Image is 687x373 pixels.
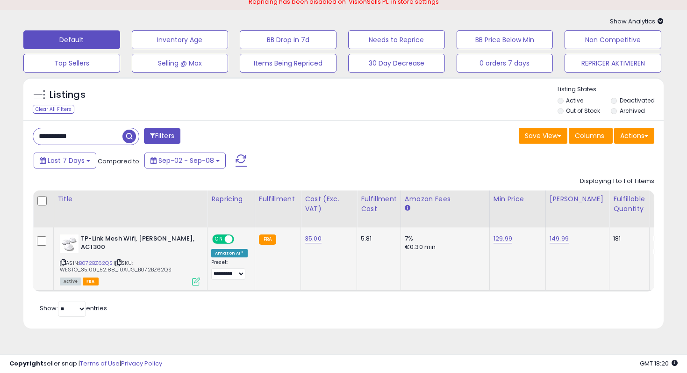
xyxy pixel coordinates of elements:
button: BB Drop in 7d [240,30,336,49]
div: Fulfillable Quantity [613,194,645,214]
div: Repricing [211,194,251,204]
div: 181 [613,234,642,243]
div: [PERSON_NAME] [550,194,605,204]
div: Displaying 1 to 1 of 1 items [580,177,654,186]
div: Cost (Exc. VAT) [305,194,353,214]
button: Needs to Reprice [348,30,445,49]
button: Save View [519,128,567,144]
label: Active [566,96,583,104]
strong: Copyright [9,359,43,368]
span: Show Analytics [610,17,664,26]
p: Listing States: [558,85,664,94]
div: Preset: [211,259,248,280]
div: Clear All Filters [33,105,74,114]
button: Top Sellers [23,54,120,73]
span: OFF [233,235,248,243]
small: FBA [259,234,276,245]
a: 129.99 [494,234,512,243]
span: All listings currently available for purchase on Amazon [60,278,81,285]
button: 30 Day Decrease [348,54,445,73]
div: Amazon AI * [211,249,248,257]
button: Non Competitive [565,30,661,49]
div: 7% [405,234,482,243]
button: Actions [614,128,654,144]
div: seller snap | | [9,359,162,368]
a: 35.00 [305,234,322,243]
img: 21pVu1fh5mL._SL40_.jpg [60,234,79,253]
a: 149.99 [550,234,569,243]
div: 5.81 [361,234,394,243]
button: BB Price Below Min [457,30,553,49]
label: Deactivated [620,96,655,104]
button: Filters [144,128,180,144]
span: 2025-09-16 18:20 GMT [640,359,678,368]
span: Sep-02 - Sep-08 [158,156,214,165]
button: Default [23,30,120,49]
span: FBA [83,278,99,285]
a: Terms of Use [80,359,120,368]
span: Compared to: [98,157,141,166]
button: Last 7 Days [34,153,96,168]
label: Out of Stock [566,107,600,115]
div: Fulfillment Cost [361,194,397,214]
button: Columns [569,128,613,144]
button: Sep-02 - Sep-08 [144,153,226,168]
div: €0.30 min [405,243,482,251]
a: B072BZ62QS [79,259,113,267]
span: Columns [575,131,604,140]
button: Items Being Repriced [240,54,336,73]
button: 0 orders 7 days [457,54,553,73]
div: Min Price [494,194,542,204]
label: Archived [620,107,645,115]
span: Show: entries [40,304,107,313]
small: Amazon Fees. [405,204,410,212]
h5: Listings [50,88,86,102]
button: Inventory Age [132,30,229,49]
span: | SKU: WESTO_35.00_52.88_10AUG_B072BZ62QS [60,259,172,273]
span: Last 7 Days [48,156,85,165]
button: REPRICER AKTIVIEREN [565,54,661,73]
span: ON [213,235,225,243]
a: Privacy Policy [121,359,162,368]
div: Amazon Fees [405,194,486,204]
div: ASIN: [60,234,200,285]
b: TP-Link Mesh Wifi, [PERSON_NAME], AC1300 [81,234,194,254]
div: Title [57,194,203,204]
div: Fulfillment [259,194,297,204]
button: Selling @ Max [132,54,229,73]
